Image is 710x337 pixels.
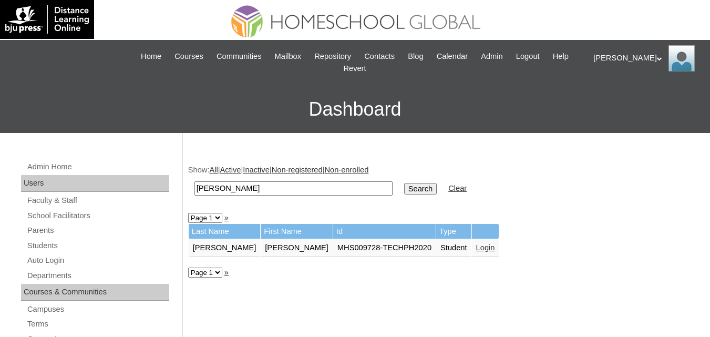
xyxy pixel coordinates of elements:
[668,45,695,72] img: Ariane Ebuen
[209,166,218,174] a: All
[243,166,270,174] a: Inactive
[436,239,471,257] td: Student
[309,50,356,63] a: Repository
[476,50,508,63] a: Admin
[26,224,169,237] a: Parents
[26,318,169,331] a: Terms
[26,239,169,252] a: Students
[26,194,169,207] a: Faculty & Staff
[511,50,545,63] a: Logout
[141,50,161,63] span: Home
[481,50,503,63] span: Admin
[516,50,540,63] span: Logout
[593,45,699,72] div: [PERSON_NAME]
[314,50,351,63] span: Repository
[136,50,167,63] a: Home
[174,50,203,63] span: Courses
[343,63,366,75] span: Revert
[189,224,261,239] td: Last Name
[26,254,169,267] a: Auto Login
[324,166,368,174] a: Non-enrolled
[188,165,699,202] div: Show: | | | |
[5,86,705,133] h3: Dashboard
[272,166,323,174] a: Non-registered
[26,303,169,316] a: Campuses
[436,224,471,239] td: Type
[169,50,209,63] a: Courses
[403,50,428,63] a: Blog
[476,243,495,252] a: Login
[224,213,229,222] a: »
[194,181,393,196] input: Search
[333,239,436,257] td: MHS009728-TECHPH2020
[270,50,307,63] a: Mailbox
[261,224,333,239] td: First Name
[220,166,241,174] a: Active
[5,5,89,34] img: logo-white.png
[431,50,473,63] a: Calendar
[224,268,229,277] a: »
[26,209,169,222] a: School Facilitators
[404,183,437,195] input: Search
[548,50,574,63] a: Help
[189,239,261,257] td: [PERSON_NAME]
[26,160,169,173] a: Admin Home
[211,50,267,63] a: Communities
[261,239,333,257] td: [PERSON_NAME]
[359,50,400,63] a: Contacts
[26,269,169,282] a: Departments
[217,50,262,63] span: Communities
[437,50,468,63] span: Calendar
[553,50,569,63] span: Help
[21,284,169,301] div: Courses & Communities
[448,184,467,192] a: Clear
[21,175,169,192] div: Users
[408,50,423,63] span: Blog
[338,63,371,75] a: Revert
[364,50,395,63] span: Contacts
[333,224,436,239] td: Id
[275,50,302,63] span: Mailbox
